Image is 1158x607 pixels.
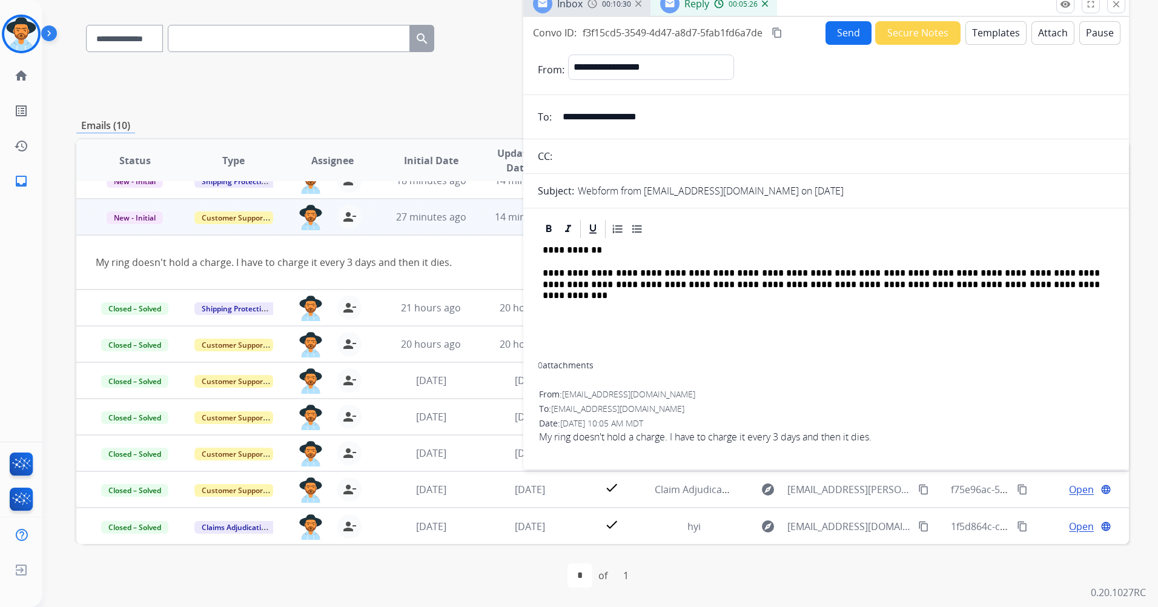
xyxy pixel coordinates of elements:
[761,519,775,534] mat-icon: explore
[539,388,1113,400] div: From:
[14,68,28,83] mat-icon: home
[538,359,543,371] span: 0
[415,32,429,46] mat-icon: search
[687,520,701,533] span: hyi
[655,483,740,496] span: Claim Adjudication
[951,483,1129,496] span: f75e96ac-5c70-48fc-ba7e-11571f7287cd
[538,62,564,77] p: From:
[560,417,643,429] span: [DATE] 10:05 AM MDT
[299,405,323,430] img: agent-avatar
[604,517,619,532] mat-icon: check
[761,482,775,497] mat-icon: explore
[918,521,929,532] mat-icon: content_copy
[515,410,545,423] span: [DATE]
[396,210,466,224] span: 27 minutes ago
[14,174,28,188] mat-icon: inbox
[342,446,357,460] mat-icon: person_remove
[101,411,168,424] span: Closed – Solved
[628,220,646,238] div: Bullet List
[609,220,627,238] div: Ordered List
[342,337,357,351] mat-icon: person_remove
[194,339,273,351] span: Customer Support
[4,17,38,51] img: avatar
[342,300,357,315] mat-icon: person_remove
[1017,484,1028,495] mat-icon: content_copy
[500,301,560,314] span: 20 hours ago
[342,210,357,224] mat-icon: person_remove
[299,332,323,357] img: agent-avatar
[401,337,461,351] span: 20 hours ago
[533,25,577,40] p: Convo ID:
[416,374,446,387] span: [DATE]
[299,441,323,466] img: agent-avatar
[76,118,135,133] p: Emails (10)
[101,448,168,460] span: Closed – Solved
[101,339,168,351] span: Closed – Solved
[107,211,163,224] span: New - Initial
[772,27,782,38] mat-icon: content_copy
[787,519,912,534] span: [EMAIL_ADDRESS][DOMAIN_NAME]
[515,520,545,533] span: [DATE]
[1017,521,1028,532] mat-icon: content_copy
[401,301,461,314] span: 21 hours ago
[875,21,961,45] button: Secure Notes
[299,296,323,321] img: agent-avatar
[194,375,273,388] span: Customer Support
[539,403,1113,415] div: To:
[311,153,354,168] span: Assignee
[342,373,357,388] mat-icon: person_remove
[416,446,446,460] span: [DATE]
[825,21,872,45] button: Send
[101,375,168,388] span: Closed – Solved
[299,477,323,503] img: agent-avatar
[551,403,684,414] span: [EMAIL_ADDRESS][DOMAIN_NAME]
[515,483,545,496] span: [DATE]
[515,374,545,387] span: [DATE]
[538,110,552,124] p: To:
[539,430,1113,444] span: My ring doesn't hold a charge. I have to charge it every 3 days and then it dies.
[14,139,28,153] mat-icon: history
[578,184,844,198] p: Webform from [EMAIL_ADDRESS][DOMAIN_NAME] on [DATE]
[342,482,357,497] mat-icon: person_remove
[1069,482,1094,497] span: Open
[194,411,273,424] span: Customer Support
[540,220,558,238] div: Bold
[1100,521,1111,532] mat-icon: language
[787,482,912,497] span: [EMAIL_ADDRESS][PERSON_NAME][DOMAIN_NAME]
[559,220,577,238] div: Italic
[604,480,619,495] mat-icon: check
[539,417,1113,430] div: Date:
[583,26,763,39] span: f3f15cd5-3549-4d47-a8d7-5fab1fd6a7de
[416,520,446,533] span: [DATE]
[14,104,28,118] mat-icon: list_alt
[101,484,168,497] span: Closed – Solved
[101,521,168,534] span: Closed – Solved
[538,359,594,371] div: attachments
[119,153,151,168] span: Status
[194,211,273,224] span: Customer Support
[1100,484,1111,495] mat-icon: language
[1031,21,1074,45] button: Attach
[1091,585,1146,600] p: 0.20.1027RC
[951,520,1136,533] span: 1f5d864c-c852-4247-944a-bce6a5d5dd15
[491,146,545,175] span: Updated Date
[584,220,602,238] div: Underline
[918,484,929,495] mat-icon: content_copy
[416,483,446,496] span: [DATE]
[965,21,1027,45] button: Templates
[194,484,273,497] span: Customer Support
[614,563,638,588] div: 1
[495,210,565,224] span: 14 minutes ago
[404,153,458,168] span: Initial Date
[416,410,446,423] span: [DATE]
[194,302,277,315] span: Shipping Protection
[194,448,273,460] span: Customer Support
[299,514,323,540] img: agent-avatar
[342,519,357,534] mat-icon: person_remove
[538,184,574,198] p: Subject:
[299,368,323,394] img: agent-avatar
[598,568,607,583] div: of
[342,410,357,424] mat-icon: person_remove
[101,302,168,315] span: Closed – Solved
[194,521,277,534] span: Claims Adjudication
